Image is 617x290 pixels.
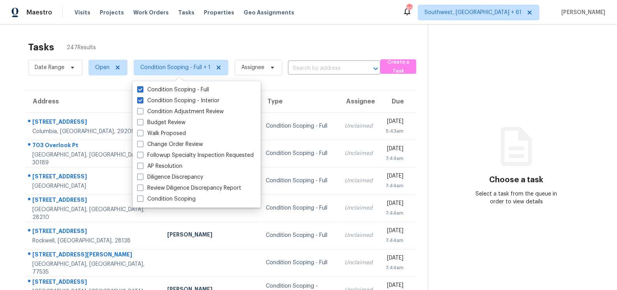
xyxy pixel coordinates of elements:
[379,91,415,112] th: Due
[385,127,403,135] div: 5:43am
[137,130,186,137] label: Walk Proposed
[25,91,161,112] th: Address
[137,108,224,116] label: Condition Adjustment Review
[385,199,403,209] div: [DATE]
[385,172,403,182] div: [DATE]
[385,237,403,244] div: 7:44am
[32,227,155,237] div: [STREET_ADDRESS]
[137,195,196,203] label: Condition Scoping
[345,177,373,185] div: Unclaimed
[266,204,332,212] div: Condition Scoping - Full
[288,62,359,75] input: Search by address
[178,10,194,15] span: Tasks
[241,64,264,71] span: Assignee
[67,44,96,52] span: 247 Results
[345,204,373,212] div: Unclaimed
[385,182,403,190] div: 7:44am
[137,141,203,148] label: Change Order Review
[32,206,155,221] div: [GEOGRAPHIC_DATA], [GEOGRAPHIC_DATA], 28210
[384,58,412,76] span: Create a Task
[32,182,155,190] div: [GEOGRAPHIC_DATA]
[137,162,182,170] label: AP Resolution
[266,177,332,185] div: Condition Scoping - Full
[407,5,412,12] div: 838
[380,59,416,74] button: Create a Task
[345,122,373,130] div: Unclaimed
[345,149,373,157] div: Unclaimed
[244,9,294,16] span: Geo Assignments
[385,264,403,272] div: 7:44am
[35,64,64,71] span: Date Range
[137,184,241,192] label: Review Diligence Discrepancy Report
[137,119,186,126] label: Budget Review
[32,173,155,182] div: [STREET_ADDRESS]
[266,231,332,239] div: Condition Scoping - Full
[32,196,155,206] div: [STREET_ADDRESS]
[167,231,253,240] div: [PERSON_NAME]
[137,86,209,94] label: Condition Scoping - Full
[385,254,403,264] div: [DATE]
[338,91,379,112] th: Assignee
[32,278,155,288] div: [STREET_ADDRESS]
[266,149,332,157] div: Condition Scoping - Full
[204,9,234,16] span: Properties
[266,259,332,267] div: Condition Scoping - Full
[32,151,155,167] div: [GEOGRAPHIC_DATA], [GEOGRAPHIC_DATA], 30189
[137,151,254,159] label: Followup Specialty Inspection Requested
[266,122,332,130] div: Condition Scoping - Full
[345,259,373,267] div: Unclaimed
[137,173,203,181] label: Diligence Discrepancy
[472,190,560,206] div: Select a task from the queue in order to view details
[100,9,124,16] span: Projects
[260,91,338,112] th: Type
[370,63,381,74] button: Open
[385,145,403,155] div: [DATE]
[32,237,155,245] div: Rockwell, [GEOGRAPHIC_DATA], 28138
[345,231,373,239] div: Unclaimed
[424,9,522,16] span: Southwest, [GEOGRAPHIC_DATA] + 61
[140,64,210,71] span: Condition Scoping - Full + 1
[74,9,90,16] span: Visits
[32,251,155,260] div: [STREET_ADDRESS][PERSON_NAME]
[385,155,403,162] div: 7:44am
[32,260,155,276] div: [GEOGRAPHIC_DATA], [GEOGRAPHIC_DATA], 77535
[32,141,155,151] div: 703 Overlook Pt
[385,209,403,217] div: 7:44am
[558,9,605,16] span: [PERSON_NAME]
[385,227,403,237] div: [DATE]
[385,117,403,127] div: [DATE]
[95,64,110,71] span: Open
[133,9,169,16] span: Work Orders
[27,9,52,16] span: Maestro
[490,176,544,184] h3: Choose a task
[137,97,219,105] label: Condition Scoping - Interior
[32,118,155,128] div: [STREET_ADDRESS]
[28,43,54,51] h2: Tasks
[32,128,155,135] div: Columbia, [GEOGRAPHIC_DATA], 29209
